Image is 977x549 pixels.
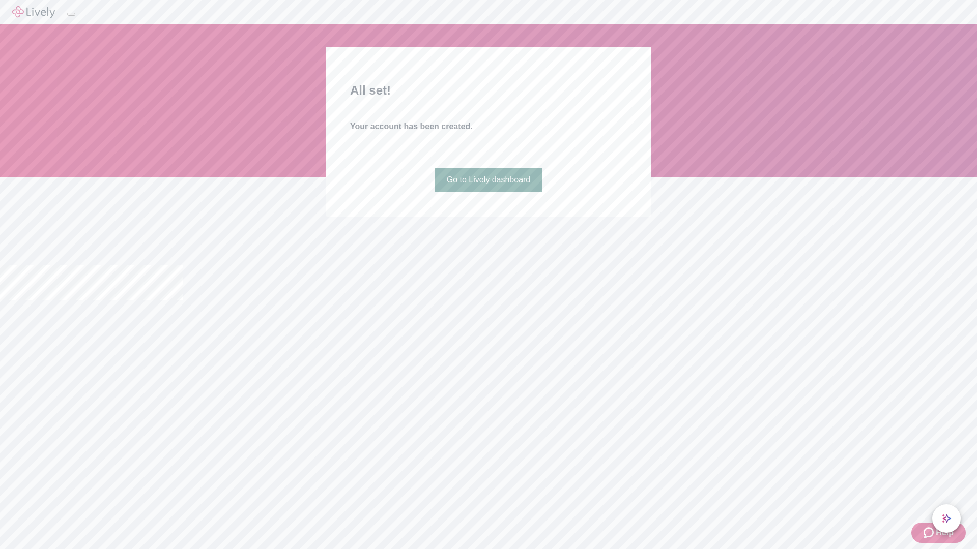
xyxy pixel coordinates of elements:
[941,513,952,524] svg: Lively AI Assistant
[936,527,954,539] span: Help
[350,81,627,100] h2: All set!
[932,504,961,533] button: chat
[435,168,543,192] a: Go to Lively dashboard
[12,6,55,18] img: Lively
[924,527,936,539] svg: Zendesk support icon
[911,523,966,543] button: Zendesk support iconHelp
[350,120,627,133] h4: Your account has been created.
[67,13,75,16] button: Log out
